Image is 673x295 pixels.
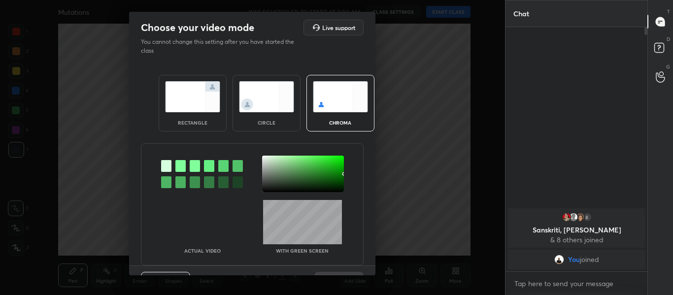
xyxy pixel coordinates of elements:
div: grid [505,206,648,271]
span: You [568,256,580,263]
img: circleScreenIcon.acc0effb.svg [239,81,294,112]
div: rectangle [173,120,212,125]
img: default.png [568,212,578,222]
p: G [666,63,670,70]
img: a7957a4aac114aae98788939ee3cadb3.jpg [561,212,571,222]
p: & 8 others joined [514,236,639,244]
img: 98767e9d910546f0b9cbce15b863b8cc.jpg [575,212,585,222]
h2: Choose your video mode [141,21,254,34]
p: D [667,35,670,43]
img: a1ea09021660488db1bc71b5356ddf31.jpg [554,255,564,264]
div: circle [247,120,286,125]
img: chromaScreenIcon.c19ab0a0.svg [313,81,368,112]
p: You cannot change this setting after you have started the class [141,37,301,55]
p: With green screen [276,248,329,253]
p: Sanskriti, [PERSON_NAME] [514,226,639,234]
div: 8 [582,212,592,222]
p: T [667,8,670,15]
p: Chat [505,0,537,27]
button: Previous [141,272,190,292]
h5: Live support [322,25,355,31]
p: Actual Video [184,248,221,253]
img: normalScreenIcon.ae25ed63.svg [165,81,220,112]
div: chroma [321,120,360,125]
span: joined [580,256,599,263]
